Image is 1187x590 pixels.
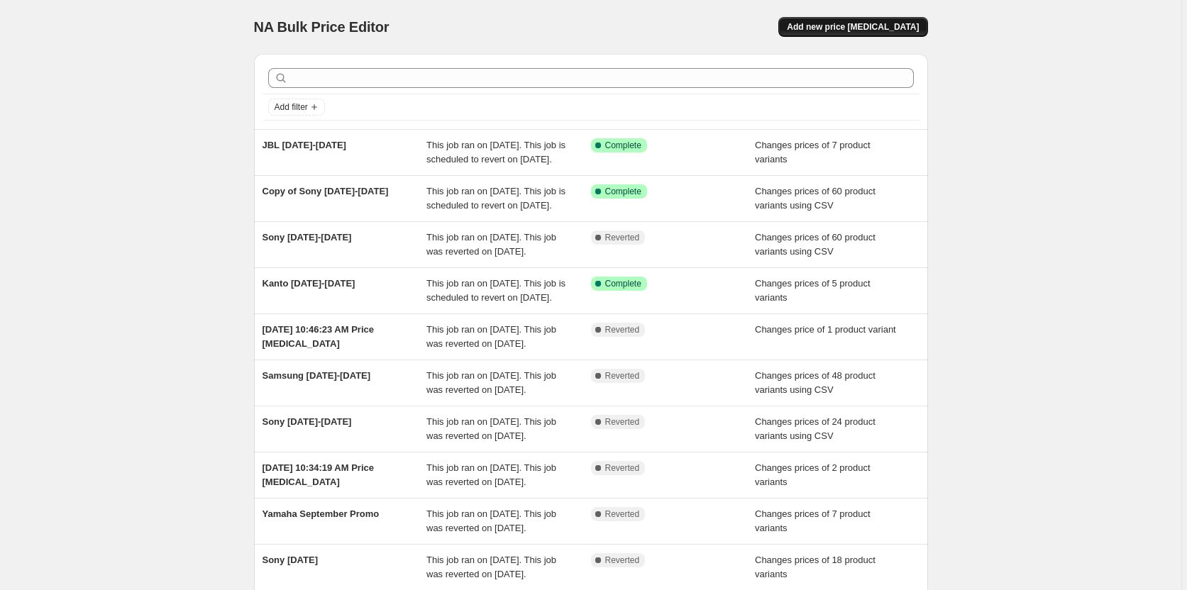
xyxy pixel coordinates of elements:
[605,508,640,520] span: Reverted
[787,21,919,33] span: Add new price [MEDICAL_DATA]
[426,508,556,533] span: This job ran on [DATE]. This job was reverted on [DATE].
[426,462,556,487] span: This job ran on [DATE]. This job was reverted on [DATE].
[263,508,380,519] span: Yamaha September Promo
[755,324,896,335] span: Changes price of 1 product variant
[755,555,876,579] span: Changes prices of 18 product variants
[755,508,871,533] span: Changes prices of 7 product variants
[426,278,565,303] span: This job ran on [DATE]. This job is scheduled to revert on [DATE].
[605,186,641,197] span: Complete
[755,186,876,211] span: Changes prices of 60 product variants using CSV
[605,140,641,151] span: Complete
[605,370,640,382] span: Reverted
[605,462,640,474] span: Reverted
[605,416,640,428] span: Reverted
[263,462,375,487] span: [DATE] 10:34:19 AM Price [MEDICAL_DATA]
[263,140,346,150] span: JBL [DATE]-[DATE]
[605,278,641,289] span: Complete
[263,370,371,381] span: Samsung [DATE]-[DATE]
[755,416,876,441] span: Changes prices of 24 product variants using CSV
[755,140,871,165] span: Changes prices of 7 product variants
[605,232,640,243] span: Reverted
[426,232,556,257] span: This job ran on [DATE]. This job was reverted on [DATE].
[426,324,556,349] span: This job ran on [DATE]. This job was reverted on [DATE].
[755,370,876,395] span: Changes prices of 48 product variants using CSV
[263,555,318,565] span: Sony [DATE]
[263,324,375,349] span: [DATE] 10:46:23 AM Price [MEDICAL_DATA]
[426,555,556,579] span: This job ran on [DATE]. This job was reverted on [DATE].
[263,232,352,243] span: Sony [DATE]-[DATE]
[755,278,871,303] span: Changes prices of 5 product variants
[605,555,640,566] span: Reverted
[263,416,352,427] span: Sony [DATE]-[DATE]
[275,101,308,113] span: Add filter
[254,19,390,35] span: NA Bulk Price Editor
[268,99,325,116] button: Add filter
[426,416,556,441] span: This job ran on [DATE]. This job was reverted on [DATE].
[263,278,355,289] span: Kanto [DATE]-[DATE]
[778,17,927,37] button: Add new price [MEDICAL_DATA]
[263,186,389,196] span: Copy of Sony [DATE]-[DATE]
[426,370,556,395] span: This job ran on [DATE]. This job was reverted on [DATE].
[755,232,876,257] span: Changes prices of 60 product variants using CSV
[605,324,640,335] span: Reverted
[426,186,565,211] span: This job ran on [DATE]. This job is scheduled to revert on [DATE].
[426,140,565,165] span: This job ran on [DATE]. This job is scheduled to revert on [DATE].
[755,462,871,487] span: Changes prices of 2 product variants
